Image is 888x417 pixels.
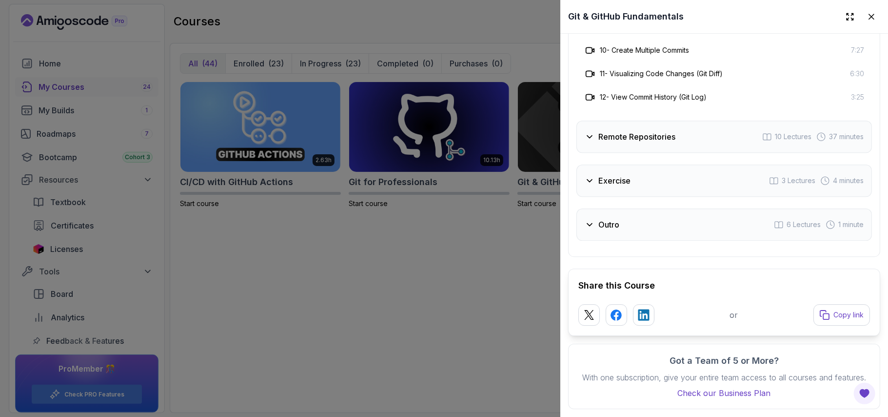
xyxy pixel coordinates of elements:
[838,220,864,229] span: 1 minute
[782,176,815,186] span: 3 Lectures
[578,279,870,292] h2: Share this Course
[833,310,864,320] p: Copy link
[578,387,870,399] a: Check our Business Plan
[833,176,864,186] span: 4 minutes
[568,10,684,23] h2: Git & GitHub Fundamentals
[598,175,631,187] h3: Exercise
[850,69,864,79] span: 6:30
[841,8,859,25] button: Expand drawer
[730,309,738,321] p: or
[576,165,872,197] button: Exercise3 Lectures 4 minutes
[775,132,811,142] span: 10 Lectures
[851,92,864,102] span: 3:25
[576,208,872,241] button: Outro6 Lectures 1 minute
[851,45,864,55] span: 7:27
[787,220,821,229] span: 6 Lectures
[600,92,707,102] h3: 12 - View Commit History (Git Log)
[813,304,870,326] button: Copy link
[598,219,619,230] h3: Outro
[600,45,689,55] h3: 10 - Create Multiple Commits
[578,372,870,383] p: With one subscription, give your entire team access to all courses and features.
[829,132,864,142] span: 37 minutes
[578,354,870,368] h3: Got a Team of 5 or More?
[600,69,723,79] h3: 11 - Visualizing Code Changes (Git Diff)
[598,131,675,143] h3: Remote Repositories
[576,121,872,153] button: Remote Repositories10 Lectures 37 minutes
[853,382,876,405] button: Open Feedback Button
